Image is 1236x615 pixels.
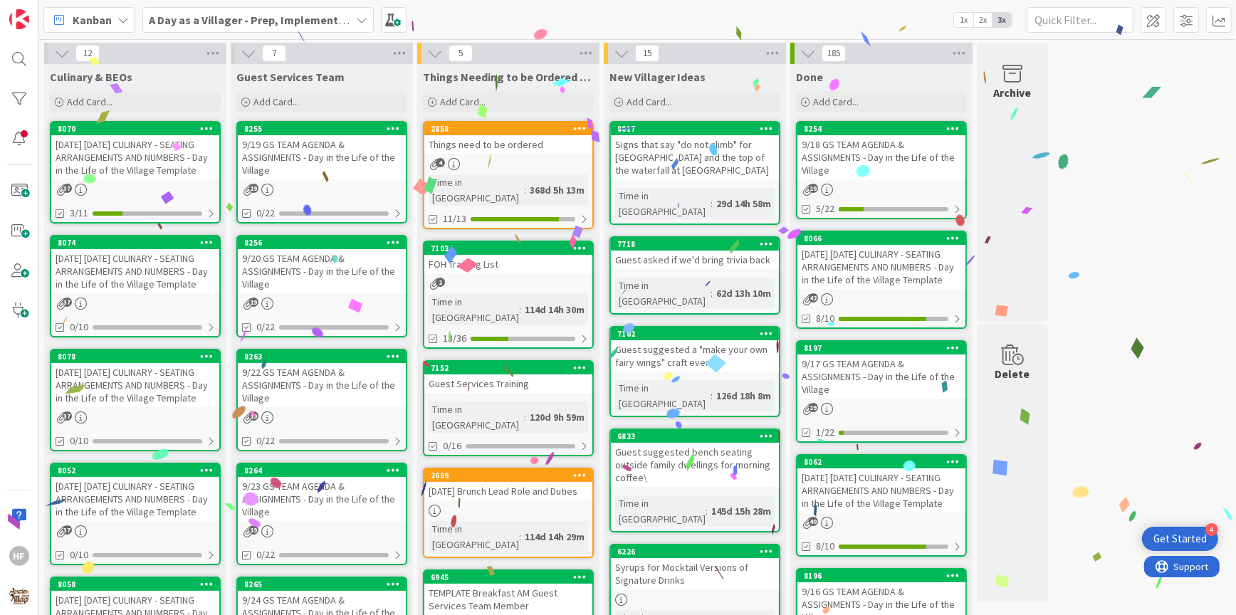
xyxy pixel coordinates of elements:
div: Guest Services Training [424,374,592,393]
div: 9/18 GS TEAM AGENDA & ASSIGNMENTS - Day in the Life of the Village [797,135,965,179]
span: 7 [262,45,286,62]
span: Done [796,70,823,84]
div: TEMPLATE Breakfast AM Guest Services Team Member [424,584,592,615]
span: 0/22 [256,433,275,448]
div: Get Started [1153,532,1207,546]
a: 2689[DATE] Brunch Lead Role and DutiesTime in [GEOGRAPHIC_DATA]:114d 14h 29m [423,468,594,558]
div: 8074 [58,238,219,248]
div: 82549/18 GS TEAM AGENDA & ASSIGNMENTS - Day in the Life of the Village [797,122,965,179]
div: 8254 [797,122,965,135]
span: 40 [809,517,818,526]
div: 8062 [797,456,965,468]
div: 8265 [244,579,406,589]
span: 37 [63,184,72,193]
span: Add Card... [440,95,486,108]
div: 8052 [51,464,219,477]
div: 9/20 GS TEAM AGENDA & ASSIGNMENTS - Day in the Life of the Village [238,249,406,293]
span: 0/10 [70,547,88,562]
div: Archive [994,84,1032,101]
div: 8066[DATE] [DATE] CULINARY - SEATING ARRANGEMENTS AND NUMBERS - Day in the Life of the Village Te... [797,232,965,289]
div: [DATE] [DATE] CULINARY - SEATING ARRANGEMENTS AND NUMBERS - Day in the Life of the Village Template [51,363,219,407]
div: 126d 18h 8m [713,388,775,404]
span: 8/10 [816,539,834,554]
div: 2858 [431,124,592,134]
span: 0/16 [443,438,461,453]
a: 8078[DATE] [DATE] CULINARY - SEATING ARRANGEMENTS AND NUMBERS - Day in the Life of the Village Te... [50,349,221,451]
span: : [524,182,526,198]
div: Time in [GEOGRAPHIC_DATA] [429,521,519,552]
div: 8197 [797,342,965,354]
span: 185 [822,45,846,62]
span: 5/22 [816,201,834,216]
span: 15 [635,45,659,62]
div: 8263 [238,350,406,363]
div: 8070 [58,124,219,134]
div: 82639/22 GS TEAM AGENDA & ASSIGNMENTS - Day in the Life of the Village [238,350,406,407]
div: 7103FOH Training List [424,242,592,273]
div: 82569/20 GS TEAM AGENDA & ASSIGNMENTS - Day in the Life of the Village [238,236,406,293]
div: 8070 [51,122,219,135]
a: 8074[DATE] [DATE] CULINARY - SEATING ARRANGEMENTS AND NUMBERS - Day in the Life of the Village Te... [50,235,221,337]
span: : [524,409,526,425]
span: 19 [249,298,258,307]
div: 9/19 GS TEAM AGENDA & ASSIGNMENTS - Day in the Life of the Village [238,135,406,179]
a: 7103FOH Training ListTime in [GEOGRAPHIC_DATA]:114d 14h 30m13/36 [423,241,594,349]
span: 0/22 [256,547,275,562]
span: Support [30,2,65,19]
div: 8255 [238,122,406,135]
div: 6226 [617,547,779,557]
div: 8074[DATE] [DATE] CULINARY - SEATING ARRANGEMENTS AND NUMBERS - Day in the Life of the Village Te... [51,236,219,293]
span: 12 [75,45,100,62]
div: 7718Guest asked if we'd bring trivia back [611,238,779,269]
div: [DATE] [DATE] CULINARY - SEATING ARRANGEMENTS AND NUMBERS - Day in the Life of the Village Template [797,468,965,512]
span: : [519,302,521,317]
div: 6833 [611,430,779,443]
span: Culinary & BEOs [50,70,132,84]
div: 6945 [424,571,592,584]
div: 2689 [424,469,592,482]
div: 8052 [58,466,219,475]
div: 8062 [804,457,965,467]
div: 8017 [617,124,779,134]
span: 1 [436,278,445,287]
div: 8078 [58,352,219,362]
span: 19 [809,184,818,193]
span: 3/11 [70,206,88,221]
div: 8263 [244,352,406,362]
div: Guest asked if we'd bring trivia back [611,251,779,269]
div: Time in [GEOGRAPHIC_DATA] [615,380,711,411]
a: 8070[DATE] [DATE] CULINARY - SEATING ARRANGEMENTS AND NUMBERS - Day in the Life of the Village Te... [50,121,221,224]
span: 37 [63,411,72,421]
div: 82649/23 GS TEAM AGENDA & ASSIGNMENTS - Day in the Life of the Village [238,464,406,521]
span: : [711,196,713,211]
div: 82559/19 GS TEAM AGENDA & ASSIGNMENTS - Day in the Life of the Village [238,122,406,179]
div: 8255 [244,124,406,134]
a: 81979/17 GS TEAM AGENDA & ASSIGNMENTS - Day in the Life of the Village1/22 [796,340,967,443]
span: 8/10 [816,311,834,326]
div: 8017 [611,122,779,135]
span: Add Card... [67,95,112,108]
div: 8058 [51,578,219,591]
span: 0/10 [70,320,88,335]
div: 8256 [244,238,406,248]
div: Syrups for Mocktail Versions of Signature Drinks [611,558,779,589]
div: 9/17 GS TEAM AGENDA & ASSIGNMENTS - Day in the Life of the Village [797,354,965,399]
span: 1/22 [816,425,834,440]
div: 8196 [804,571,965,581]
div: 7152 [431,363,592,373]
span: 42 [809,293,818,303]
span: 37 [63,298,72,307]
div: Open Get Started checklist, remaining modules: 4 [1142,527,1218,551]
a: 6833Guest suggested bench seating outside family dwellings for morning coffee\Time in [GEOGRAPHIC... [609,429,780,532]
div: Guest suggested bench seating outside family dwellings for morning coffee\ [611,443,779,487]
div: 8264 [244,466,406,475]
div: 8078[DATE] [DATE] CULINARY - SEATING ARRANGEMENTS AND NUMBERS - Day in the Life of the Village Te... [51,350,219,407]
div: 81979/17 GS TEAM AGENDA & ASSIGNMENTS - Day in the Life of the Village [797,342,965,399]
div: Time in [GEOGRAPHIC_DATA] [429,174,524,206]
div: 8264 [238,464,406,477]
a: 8062[DATE] [DATE] CULINARY - SEATING ARRANGEMENTS AND NUMBERS - Day in the Life of the Village Te... [796,454,967,557]
span: 0/10 [70,433,88,448]
div: [DATE] [DATE] CULINARY - SEATING ARRANGEMENTS AND NUMBERS - Day in the Life of the Village Template [797,245,965,289]
div: 6226Syrups for Mocktail Versions of Signature Drinks [611,545,779,589]
div: 7152Guest Services Training [424,362,592,393]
